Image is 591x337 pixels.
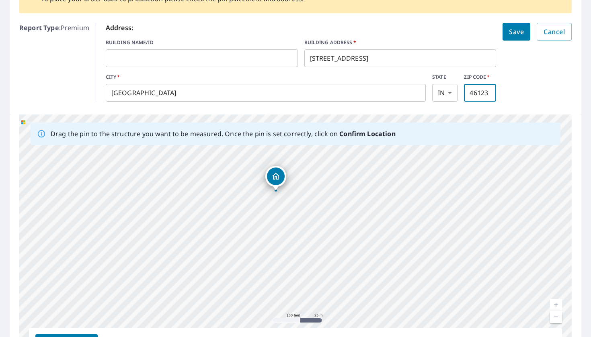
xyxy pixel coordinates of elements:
div: Dropped pin, building 1, Residential property, 331 N County Road 500 E Avon, IN 46123 [265,166,286,191]
button: Cancel [537,23,572,41]
div: IN [432,84,458,102]
label: BUILDING ADDRESS [304,39,497,46]
label: ZIP CODE [464,74,496,81]
a: Current Level 18, Zoom In [550,299,562,311]
button: Save [503,23,530,41]
span: Cancel [544,26,565,37]
label: CITY [106,74,426,81]
p: Drag the pin to the structure you want to be measured. Once the pin is set correctly, click on [51,129,396,139]
b: Report Type [19,23,59,32]
p: Address: [106,23,497,33]
a: Current Level 18, Zoom Out [550,311,562,323]
span: Save [509,26,524,37]
label: BUILDING NAME/ID [106,39,298,46]
b: Confirm Location [339,129,395,138]
em: IN [438,89,445,97]
label: STATE [432,74,458,81]
p: : Premium [19,23,89,102]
